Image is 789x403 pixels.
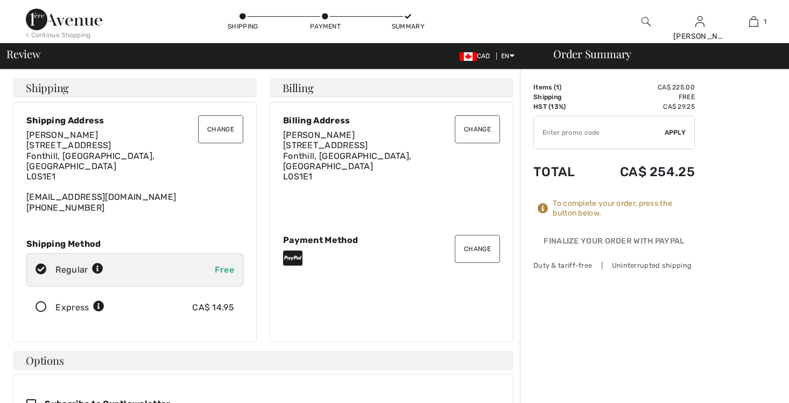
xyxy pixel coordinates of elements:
[460,52,477,61] img: Canadian Dollar
[533,102,591,112] td: HST (13%)
[695,16,705,26] a: Sign In
[227,22,259,31] div: Shipping
[591,82,695,92] td: CA$ 225.00
[26,130,243,213] div: [EMAIL_ADDRESS][DOMAIN_NAME] [PHONE_NUMBER]
[764,17,766,26] span: 1
[455,115,500,143] button: Change
[455,235,500,263] button: Change
[591,92,695,102] td: Free
[55,301,104,314] div: Express
[283,235,500,245] div: Payment Method
[26,130,98,140] span: [PERSON_NAME]
[392,22,424,31] div: Summary
[533,154,591,190] td: Total
[460,52,495,60] span: CAD
[309,22,342,31] div: Payment
[283,82,313,93] span: Billing
[13,351,513,370] h4: Options
[501,52,515,60] span: EN
[6,48,40,59] span: Review
[695,15,705,28] img: My Info
[749,15,758,28] img: My Bag
[26,82,69,93] span: Shipping
[533,260,695,270] div: Duty & tariff-free | Uninterrupted shipping
[727,15,780,28] a: 1
[283,140,411,182] span: [STREET_ADDRESS] Fonthill, [GEOGRAPHIC_DATA], [GEOGRAPHIC_DATA] L0S1E1
[26,239,243,249] div: Shipping Method
[26,30,91,40] div: < Continue Shopping
[591,102,695,112] td: CA$ 29.25
[215,265,234,275] span: Free
[55,263,103,276] div: Regular
[283,115,500,126] div: Billing Address
[192,301,234,314] div: CA$ 14.95
[665,128,686,137] span: Apply
[591,154,695,190] td: CA$ 254.25
[534,116,665,149] input: Promo code
[533,82,591,92] td: Items ( )
[26,115,243,126] div: Shipping Address
[26,9,102,30] img: 1ère Avenue
[26,140,154,182] span: [STREET_ADDRESS] Fonthill, [GEOGRAPHIC_DATA], [GEOGRAPHIC_DATA] L0S1E1
[673,31,726,42] div: [PERSON_NAME]
[556,84,559,91] span: 1
[540,48,783,59] div: Order Summary
[533,92,591,102] td: Shipping
[553,199,695,218] div: To complete your order, press the button below.
[283,130,355,140] span: [PERSON_NAME]
[533,235,695,252] div: Finalize Your Order with PayPal
[642,15,651,28] img: search the website
[198,115,243,143] button: Change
